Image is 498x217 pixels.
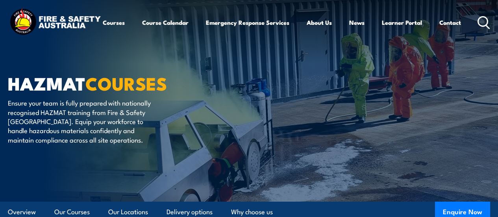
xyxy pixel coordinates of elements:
[8,75,202,91] h1: HAZMAT
[349,13,365,32] a: News
[439,13,461,32] a: Contact
[8,98,152,144] p: Ensure your team is fully prepared with nationally recognised HAZMAT training from Fire & Safety ...
[103,13,125,32] a: Courses
[206,13,289,32] a: Emergency Response Services
[382,13,422,32] a: Learner Portal
[307,13,332,32] a: About Us
[85,69,167,96] strong: COURSES
[142,13,189,32] a: Course Calendar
